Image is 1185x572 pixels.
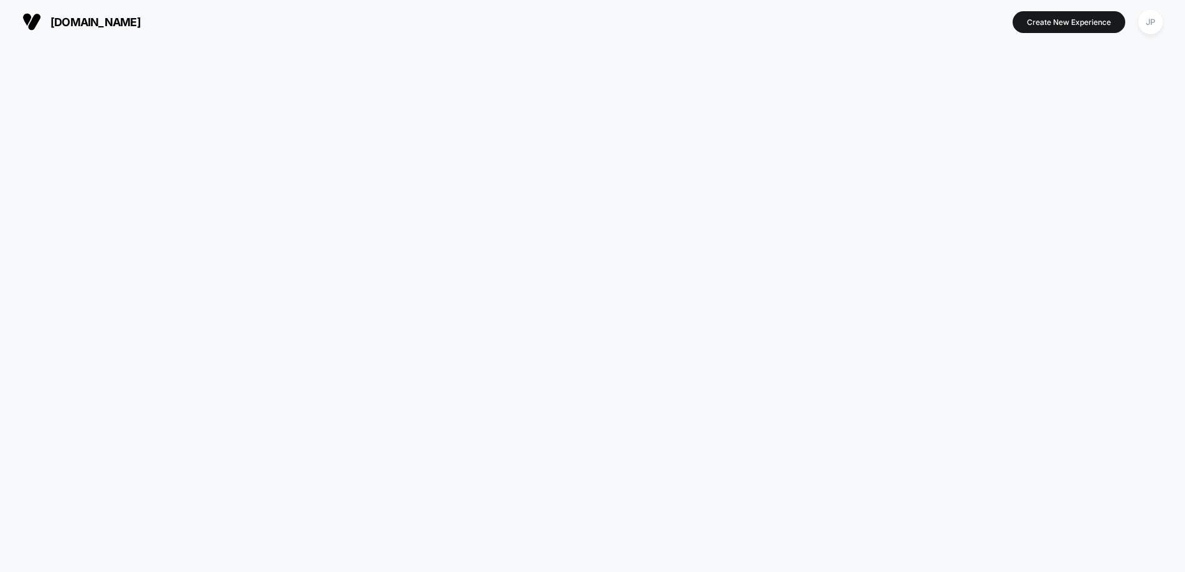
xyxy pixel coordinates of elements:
button: JP [1135,9,1166,35]
button: Create New Experience [1013,11,1125,33]
span: [DOMAIN_NAME] [50,16,141,29]
button: [DOMAIN_NAME] [19,12,144,32]
div: JP [1138,10,1163,34]
img: Visually logo [22,12,41,31]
